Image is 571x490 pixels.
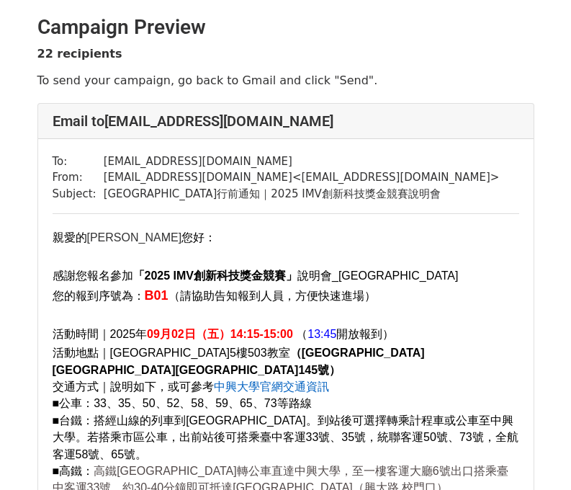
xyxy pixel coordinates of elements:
span: 02 [171,328,184,340]
span: 開放報到） [336,328,394,340]
td: From: [53,169,104,186]
span: 您 [181,231,193,244]
span: 5 [230,347,236,359]
span: 活動時間｜ 年 [53,328,148,340]
b: 「 創新科技獎金競賽」 [133,269,297,282]
span: 65 [111,448,124,460]
span: 14:15-15:00 [230,328,293,340]
span: 50 [423,431,436,443]
span: 503 [248,347,267,359]
span: 58 [76,448,89,460]
span: 33 [94,397,107,409]
font: [PERSON_NAME] [87,231,194,244]
span: 您的報到序號為： [53,290,145,302]
span: 2025 IMV [145,269,194,282]
span: 09 [147,328,160,340]
span: 活動地點｜[GEOGRAPHIC_DATA] 樓 教室 交通方式｜說明如下，或可參考 ■公車： 、 、 、 、 、 、 、 等路線 ■台鐵：搭經山線的列車到[GEOGRAPHIC_DATA]。到... [53,347,518,477]
span: 58 [191,397,204,409]
span: 50 [143,397,156,409]
strong: 22 recipients [37,47,122,61]
span: （ [296,328,307,340]
span: 59 [215,397,228,409]
span: 學 [248,380,329,393]
b: （[GEOGRAPHIC_DATA][GEOGRAPHIC_DATA][GEOGRAPHIC_DATA] 號） [53,347,425,375]
span: 13:45 [307,328,336,340]
span: 月 日（五） [160,328,293,340]
h2: Campaign Preview [37,15,534,40]
h4: Email to [EMAIL_ADDRESS][DOMAIN_NAME] [53,112,519,130]
span: 感謝您報名參加 說明會 [GEOGRAPHIC_DATA] [53,269,459,282]
td: [EMAIL_ADDRESS][DOMAIN_NAME] [104,153,500,170]
a: 中興大學官網交通資訊 [214,380,329,393]
span: 145 [298,364,318,376]
td: Subject: [53,186,104,202]
span: 6 [433,465,439,477]
span: 興 [225,380,329,393]
span: 好： [193,231,216,244]
span: 大 [237,380,329,393]
span: 65 [240,397,253,409]
td: [EMAIL_ADDRESS][DOMAIN_NAME] < [EMAIL_ADDRESS][DOMAIN_NAME] > [104,169,500,186]
span: 官網交通資訊 [260,380,329,393]
span: 35 [341,431,354,443]
b: B01 [145,288,168,303]
span: 35 [118,397,131,409]
span: 73 [264,397,277,409]
td: [GEOGRAPHIC_DATA]行前通知｜2025 IMV創新科技獎金競賽說明會 [104,186,500,202]
span: 52 [167,397,180,409]
span: （請協助告知報到人員，方便快速進場） [168,290,376,302]
p: To send your campaign, go back to Gmail and click "Send". [37,73,534,88]
span: 2025 [110,328,136,340]
span: 親愛的 [53,231,87,244]
span: 33 [306,431,319,443]
span: 中 [214,380,329,393]
span: _ [332,269,338,282]
td: To: [53,153,104,170]
span: 73 [459,431,472,443]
